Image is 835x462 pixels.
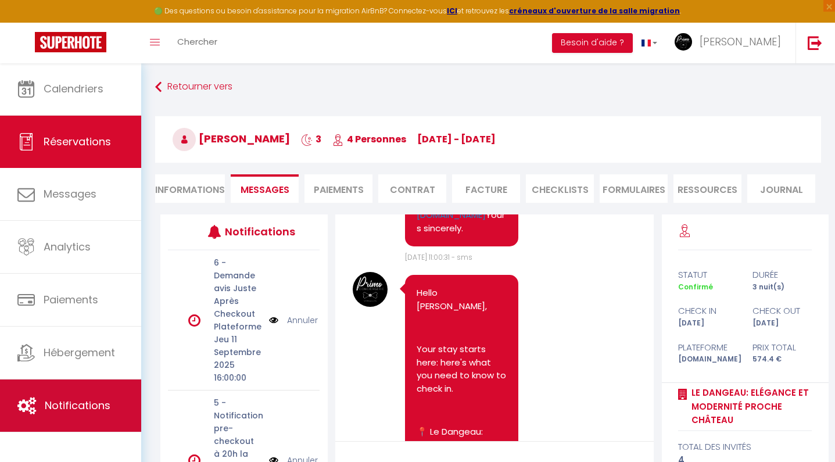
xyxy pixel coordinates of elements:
div: 3 nuit(s) [745,282,819,293]
a: créneaux d'ouverture de la salle migration [509,6,680,16]
span: [PERSON_NAME] [700,34,781,49]
img: ... [675,33,692,51]
div: 574.4 € [745,354,819,365]
span: Paiements [44,292,98,307]
span: Calendriers [44,81,103,96]
li: Facture [452,174,520,203]
span: [PERSON_NAME] [173,131,290,146]
a: Retourner vers [155,77,821,98]
div: check in [671,304,745,318]
p: Your stay starts here: here's what you need to know to check in. [417,343,507,395]
span: Hébergement [44,345,115,360]
li: Paiements [304,174,372,203]
span: Chercher [177,35,217,48]
div: [DATE] [745,318,819,329]
li: Informations [155,174,225,203]
span: Analytics [44,239,91,254]
a: ICI [447,6,457,16]
a: Chercher [169,23,226,63]
span: Messages [241,183,289,196]
div: [DOMAIN_NAME] [671,354,745,365]
p: 6 - Demande avis Juste Après Checkout Plateforme [214,256,262,333]
a: Le Dangeau: Elégance et Modernité proche Château [687,386,812,427]
p: Hello [PERSON_NAME], [417,286,507,313]
img: Super Booking [35,32,106,52]
img: 17157332958087.JPG [353,272,388,307]
h3: Notifications [225,219,288,245]
li: FORMULAIRES [600,174,668,203]
span: Confirmé [678,282,713,292]
li: Journal [747,174,815,203]
button: Ouvrir le widget de chat LiveChat [9,5,44,40]
li: Ressources [673,174,741,203]
div: Prix total [745,341,819,354]
span: Réservations [44,134,111,149]
span: [DATE] 11:00:31 - sms [405,252,472,262]
span: 4 Personnes [332,132,406,146]
span: Messages [44,187,96,201]
li: CHECKLISTS [526,174,594,203]
button: Besoin d'aide ? [552,33,633,53]
div: [DATE] [671,318,745,329]
a: ... [PERSON_NAME] [666,23,795,63]
a: Annuler [287,314,318,327]
span: 3 [301,132,321,146]
div: total des invités [678,440,812,454]
span: [DATE] - [DATE] [417,132,496,146]
div: durée [745,268,819,282]
div: Plateforme [671,341,745,354]
li: Contrat [378,174,446,203]
p: Jeu 11 Septembre 2025 16:00:00 [214,333,262,384]
div: check out [745,304,819,318]
img: NO IMAGE [269,314,278,327]
img: logout [808,35,822,50]
div: statut [671,268,745,282]
span: Notifications [45,398,110,413]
